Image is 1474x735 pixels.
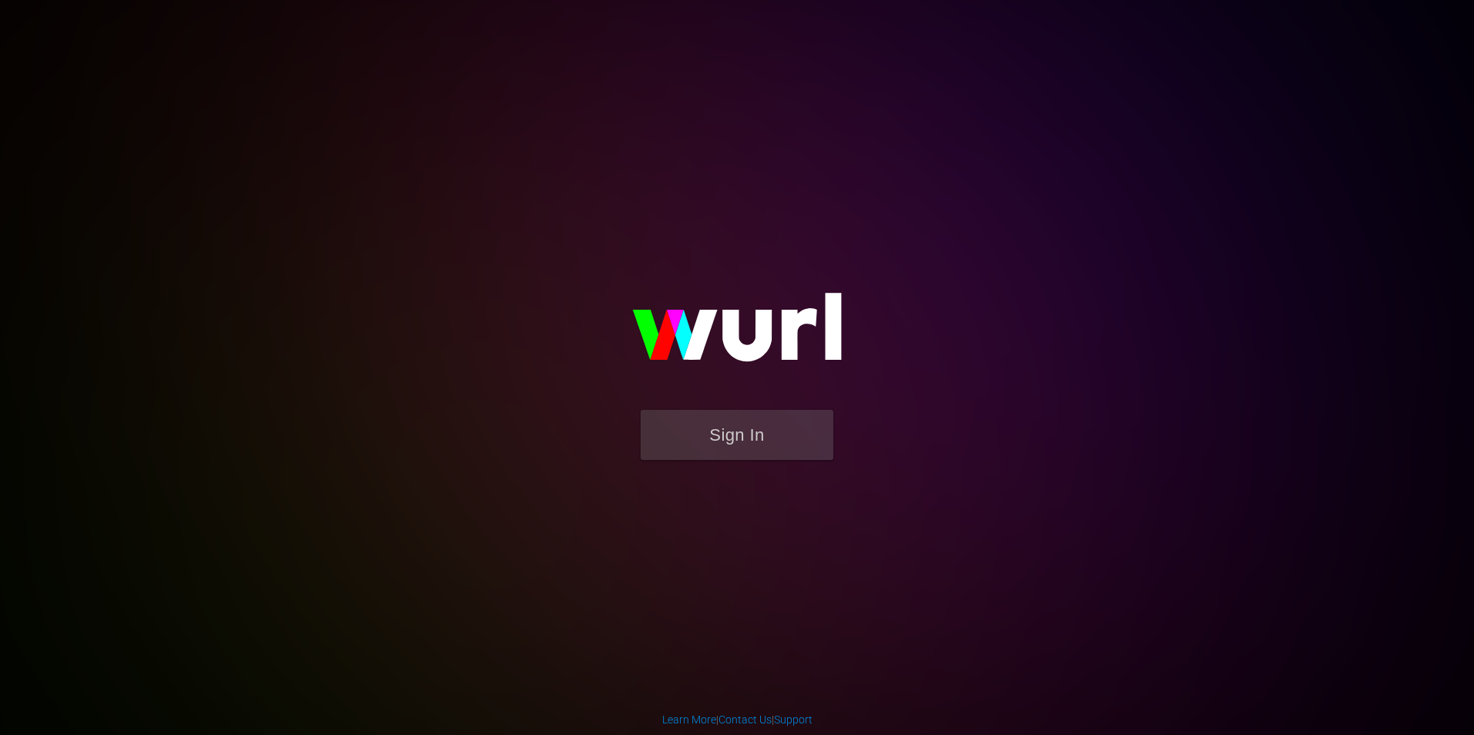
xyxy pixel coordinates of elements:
a: Contact Us [718,713,772,726]
img: wurl-logo-on-black-223613ac3d8ba8fe6dc639794a292ebdb59501304c7dfd60c99c58986ef67473.svg [583,260,891,409]
div: | | [662,712,813,727]
button: Sign In [641,410,833,460]
a: Support [774,713,813,726]
a: Learn More [662,713,716,726]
